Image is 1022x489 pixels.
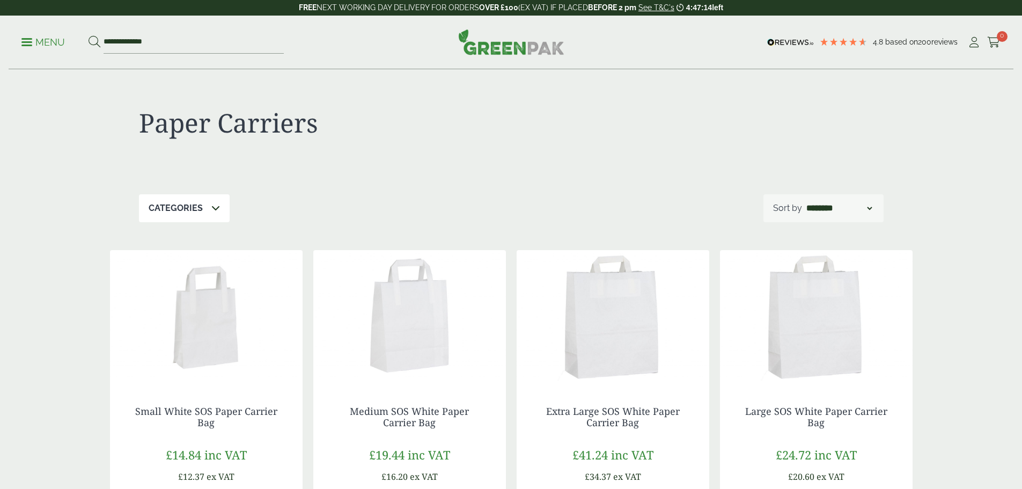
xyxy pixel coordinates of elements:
[139,107,511,138] h1: Paper Carriers
[381,471,408,483] span: £16.20
[585,471,611,483] span: £34.37
[410,471,438,483] span: ex VAT
[613,471,641,483] span: ex VAT
[804,202,874,215] select: Shop order
[408,447,450,463] span: inc VAT
[745,405,887,429] a: Large SOS White Paper Carrier Bag
[21,36,65,49] p: Menu
[773,202,802,215] p: Sort by
[873,38,885,46] span: 4.8
[207,471,234,483] span: ex VAT
[21,36,65,47] a: Menu
[885,38,918,46] span: Based on
[110,250,303,384] img: Small White SOS Paper Carrier Bag-0
[178,471,204,483] span: £12.37
[931,38,958,46] span: reviews
[299,3,317,12] strong: FREE
[313,250,506,384] img: Medium SOS White Paper Carrier Bag-0
[987,37,1001,48] i: Cart
[814,447,857,463] span: inc VAT
[135,405,277,429] a: Small White SOS Paper Carrier Bag
[166,447,201,463] span: £14.84
[987,34,1001,50] a: 0
[638,3,674,12] a: See T&C's
[918,38,931,46] span: 200
[967,37,981,48] i: My Account
[611,447,653,463] span: inc VAT
[712,3,723,12] span: left
[479,3,518,12] strong: OVER £100
[819,37,867,47] div: 4.79 Stars
[776,447,811,463] span: £24.72
[458,29,564,55] img: GreenPak Supplies
[546,405,680,429] a: Extra Large SOS White Paper Carrier Bag
[720,250,913,384] img: Large SOS White Paper Carrier Bag-0
[572,447,608,463] span: £41.24
[517,250,709,384] img: Large SOS White Paper Carrier Bag-0
[149,202,203,215] p: Categories
[204,447,247,463] span: inc VAT
[788,471,814,483] span: £20.60
[767,39,814,46] img: REVIEWS.io
[350,405,469,429] a: Medium SOS White Paper Carrier Bag
[997,31,1008,42] span: 0
[369,447,405,463] span: £19.44
[817,471,844,483] span: ex VAT
[686,3,712,12] span: 4:47:14
[588,3,636,12] strong: BEFORE 2 pm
